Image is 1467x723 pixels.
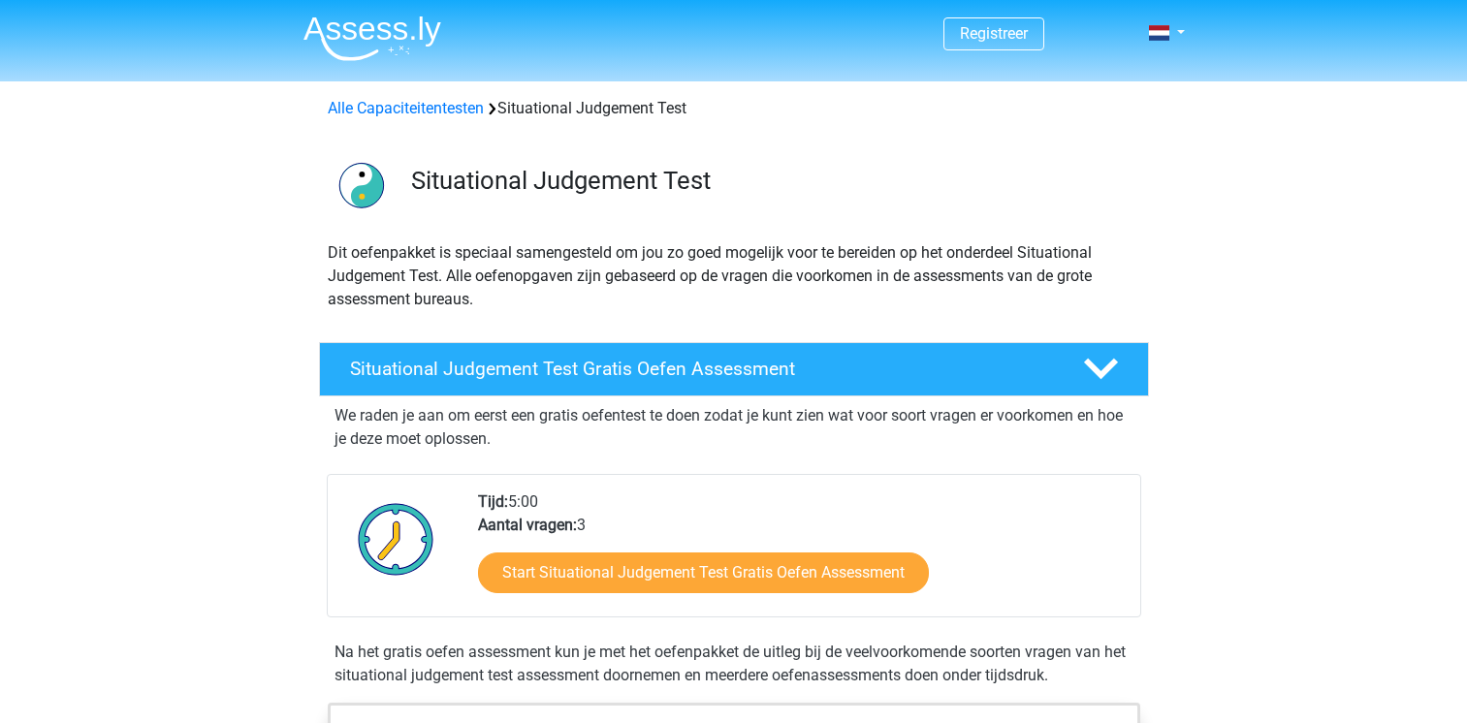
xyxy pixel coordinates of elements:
[411,166,1133,196] h3: Situational Judgement Test
[478,552,929,593] a: Start Situational Judgement Test Gratis Oefen Assessment
[960,24,1028,43] a: Registreer
[350,358,1052,380] h4: Situational Judgement Test Gratis Oefen Assessment
[327,641,1141,687] div: Na het gratis oefen assessment kun je met het oefenpakket de uitleg bij de veelvoorkomende soorte...
[303,16,441,61] img: Assessly
[320,97,1148,120] div: Situational Judgement Test
[478,492,508,511] b: Tijd:
[335,404,1133,451] p: We raden je aan om eerst een gratis oefentest te doen zodat je kunt zien wat voor soort vragen er...
[311,342,1157,396] a: Situational Judgement Test Gratis Oefen Assessment
[320,143,402,226] img: situational judgement test
[328,241,1140,311] p: Dit oefenpakket is speciaal samengesteld om jou zo goed mogelijk voor te bereiden op het onderdee...
[347,490,445,587] img: Klok
[463,490,1139,616] div: 5:00 3
[478,516,577,534] b: Aantal vragen:
[328,99,484,117] a: Alle Capaciteitentesten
